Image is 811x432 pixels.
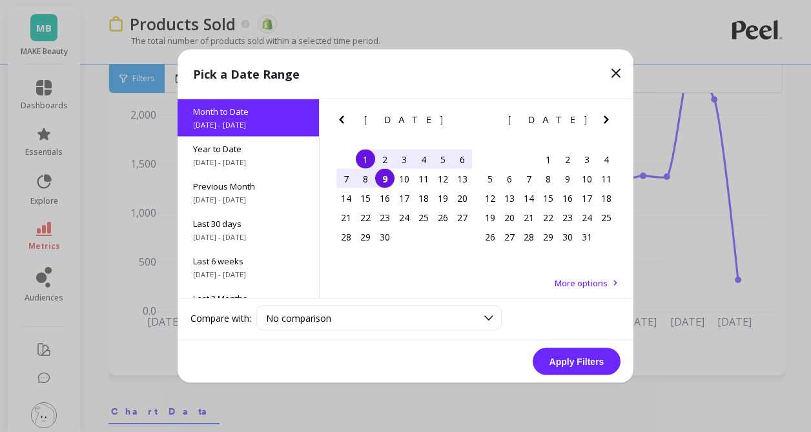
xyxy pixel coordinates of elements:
div: Choose Wednesday, October 1st, 2025 [539,150,558,169]
div: Choose Wednesday, October 15th, 2025 [539,188,558,208]
span: [DATE] - [DATE] [193,157,303,168]
div: Choose Monday, October 27th, 2025 [500,227,519,246]
button: Next Month [599,112,619,133]
span: Last 3 Months [193,293,303,304]
div: Choose Saturday, October 4th, 2025 [597,150,616,169]
div: Choose Tuesday, October 28th, 2025 [519,227,539,246]
div: Choose Wednesday, September 3rd, 2025 [395,150,414,169]
div: Choose Friday, September 26th, 2025 [433,208,453,227]
div: Choose Monday, September 15th, 2025 [356,188,375,208]
div: Choose Saturday, September 20th, 2025 [453,188,472,208]
div: Choose Friday, October 10th, 2025 [577,169,597,188]
div: Choose Saturday, October 25th, 2025 [597,208,616,227]
div: Choose Friday, September 19th, 2025 [433,188,453,208]
button: Previous Month [334,112,354,133]
div: Choose Saturday, October 18th, 2025 [597,188,616,208]
div: month 2025-09 [336,150,472,246]
div: Choose Friday, October 3rd, 2025 [577,150,597,169]
span: [DATE] - [DATE] [193,195,303,205]
div: Choose Sunday, October 26th, 2025 [480,227,500,246]
div: Choose Thursday, September 4th, 2025 [414,150,433,169]
div: Choose Monday, October 6th, 2025 [500,169,519,188]
span: [DATE] [508,115,589,125]
span: [DATE] - [DATE] [193,120,303,130]
div: Choose Tuesday, September 30th, 2025 [375,227,395,246]
span: [DATE] - [DATE] [193,232,303,242]
div: Choose Sunday, September 7th, 2025 [336,169,356,188]
div: Choose Wednesday, September 24th, 2025 [395,208,414,227]
div: Choose Saturday, September 6th, 2025 [453,150,472,169]
button: Next Month [455,112,475,133]
div: Choose Wednesday, October 22nd, 2025 [539,208,558,227]
div: Choose Thursday, October 16th, 2025 [558,188,577,208]
div: Choose Monday, September 22nd, 2025 [356,208,375,227]
button: Previous Month [478,112,498,133]
p: Pick a Date Range [193,65,300,83]
span: Last 30 days [193,218,303,230]
span: [DATE] [364,115,445,125]
span: More options [555,277,608,289]
div: Choose Wednesday, October 8th, 2025 [539,169,558,188]
div: Choose Saturday, September 13th, 2025 [453,169,472,188]
div: Choose Thursday, September 25th, 2025 [414,208,433,227]
div: Choose Tuesday, October 14th, 2025 [519,188,539,208]
span: Month to Date [193,106,303,117]
div: Choose Sunday, September 14th, 2025 [336,188,356,208]
div: Choose Thursday, October 30th, 2025 [558,227,577,246]
div: Choose Friday, October 24th, 2025 [577,208,597,227]
div: Choose Wednesday, September 10th, 2025 [395,169,414,188]
div: Choose Sunday, September 28th, 2025 [336,227,356,246]
div: Choose Sunday, September 21st, 2025 [336,208,356,227]
div: Choose Monday, September 29th, 2025 [356,227,375,246]
div: Choose Wednesday, October 29th, 2025 [539,227,558,246]
div: Choose Saturday, September 27th, 2025 [453,208,472,227]
div: Choose Thursday, September 11th, 2025 [414,169,433,188]
div: Choose Sunday, October 19th, 2025 [480,208,500,227]
div: Choose Monday, October 20th, 2025 [500,208,519,227]
div: Choose Friday, September 5th, 2025 [433,150,453,169]
div: Choose Wednesday, September 17th, 2025 [395,188,414,208]
div: Choose Thursday, October 9th, 2025 [558,169,577,188]
div: Choose Sunday, October 12th, 2025 [480,188,500,208]
div: Choose Monday, October 13th, 2025 [500,188,519,208]
div: Choose Tuesday, September 2nd, 2025 [375,150,395,169]
div: Choose Thursday, October 2nd, 2025 [558,150,577,169]
div: Choose Sunday, October 5th, 2025 [480,169,500,188]
button: Apply Filters [533,348,621,375]
label: Compare with: [190,311,251,324]
div: Choose Friday, October 17th, 2025 [577,188,597,208]
div: Choose Tuesday, September 9th, 2025 [375,169,395,188]
span: Previous Month [193,181,303,192]
div: Choose Saturday, October 11th, 2025 [597,169,616,188]
div: Choose Monday, September 1st, 2025 [356,150,375,169]
div: Choose Thursday, September 18th, 2025 [414,188,433,208]
div: Choose Friday, September 12th, 2025 [433,169,453,188]
div: Choose Tuesday, September 16th, 2025 [375,188,395,208]
div: Choose Thursday, October 23rd, 2025 [558,208,577,227]
div: Choose Friday, October 31st, 2025 [577,227,597,246]
span: Last 6 weeks [193,255,303,267]
span: No comparison [266,312,331,324]
div: Choose Tuesday, September 23rd, 2025 [375,208,395,227]
span: Year to Date [193,143,303,155]
div: Choose Tuesday, October 21st, 2025 [519,208,539,227]
div: month 2025-10 [480,150,616,246]
span: [DATE] - [DATE] [193,270,303,280]
div: Choose Monday, September 8th, 2025 [356,169,375,188]
div: Choose Tuesday, October 7th, 2025 [519,169,539,188]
